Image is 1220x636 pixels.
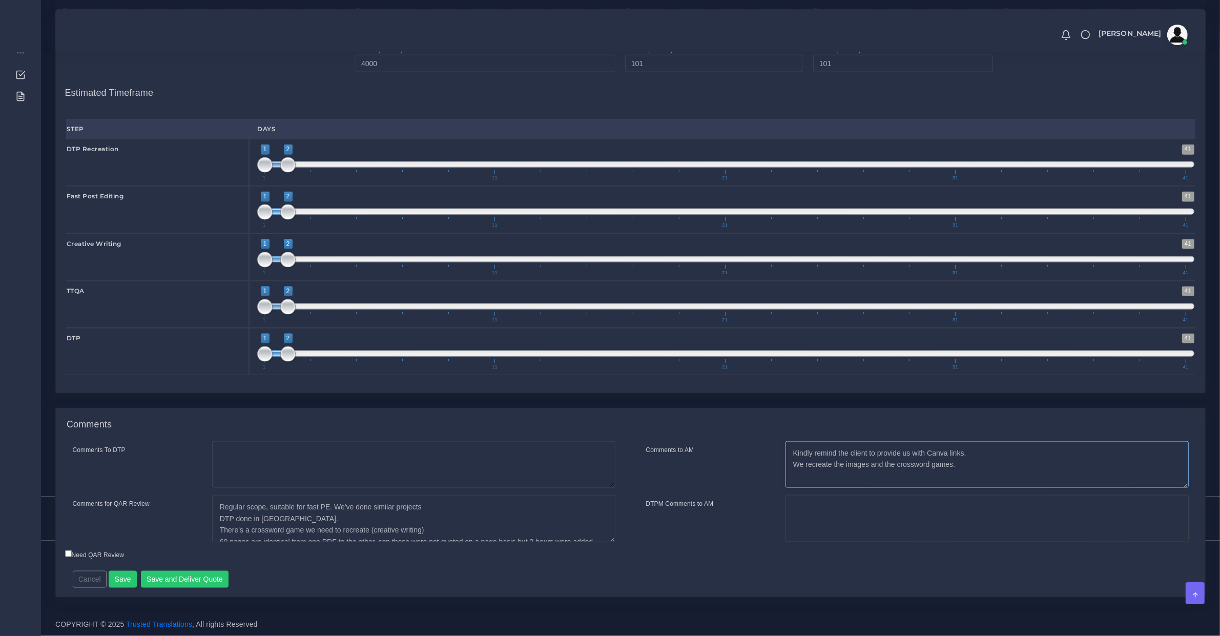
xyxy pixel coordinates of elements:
span: 1 [261,365,267,370]
span: 31 [951,318,960,322]
strong: Days [257,125,276,133]
span: 11 [490,365,499,370]
span: 1 [261,286,270,296]
span: 31 [951,271,960,275]
label: Comments to AM [646,445,694,455]
input: Need QAR Review [65,550,72,557]
span: 41 [1182,286,1194,296]
button: Save and Deliver Quote [141,571,229,588]
span: 21 [720,223,729,228]
button: Save [109,571,137,588]
span: 41 [1182,145,1194,154]
span: 1 [261,223,267,228]
a: Trusted Translations [126,620,192,628]
span: 11 [490,176,499,180]
span: 41 [1182,176,1190,180]
a: Cancel [73,575,107,583]
h4: Estimated Timeframe [65,77,1196,99]
span: COPYRIGHT © 2025 [55,619,258,630]
label: Comments for QAR Review [73,499,150,508]
span: 41 [1182,239,1194,249]
strong: DTP Recreation [67,145,119,153]
span: 11 [490,318,499,322]
span: 2 [284,286,293,296]
h4: Comments [67,419,112,430]
label: Comments To DTP [73,445,126,455]
strong: TTQA [67,287,85,295]
label: DTPM Comments to AM [646,499,714,508]
span: 41 [1182,365,1190,370]
span: 41 [1182,318,1190,322]
span: 1 [261,334,270,343]
span: 31 [951,365,960,370]
span: 1 [261,318,267,322]
span: 31 [951,176,960,180]
span: 21 [720,318,729,322]
span: 2 [284,334,293,343]
a: [PERSON_NAME]avatar [1093,25,1191,45]
span: 11 [490,223,499,228]
span: [PERSON_NAME] [1099,30,1162,37]
strong: DTP [67,334,81,342]
span: 2 [284,145,293,154]
strong: Fast Post Editing [67,192,124,200]
strong: Creative Writing [67,240,121,248]
span: 41 [1182,334,1194,343]
img: avatar [1167,25,1188,45]
span: 31 [951,223,960,228]
span: 41 [1182,192,1194,201]
span: , All rights Reserved [192,619,257,630]
span: 21 [720,176,729,180]
span: 41 [1182,271,1190,275]
button: Cancel [73,571,107,588]
span: 1 [261,192,270,201]
span: 1 [261,145,270,154]
span: 1 [261,176,267,180]
span: 2 [284,239,293,249]
span: 21 [720,365,729,370]
strong: Step [67,125,84,133]
span: 41 [1182,223,1190,228]
span: 1 [261,239,270,249]
label: Need QAR Review [65,550,125,560]
span: 11 [490,271,499,275]
span: 2 [284,192,293,201]
span: 21 [720,271,729,275]
span: 1 [261,271,267,275]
